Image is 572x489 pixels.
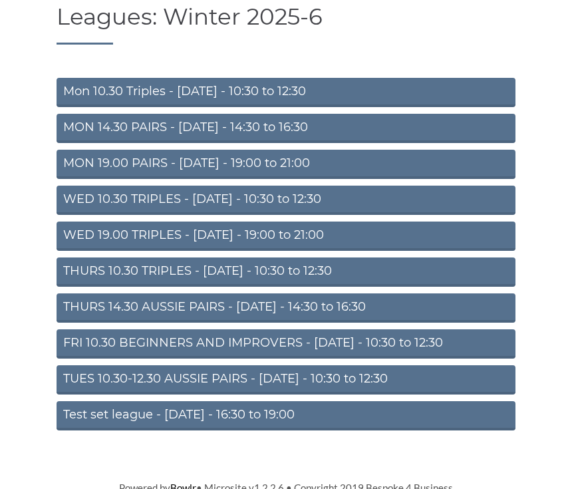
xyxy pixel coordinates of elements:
a: TUES 10.30-12.30 AUSSIE PAIRS - [DATE] - 10:30 to 12:30 [57,365,515,395]
a: Test set league - [DATE] - 16:30 to 19:00 [57,401,515,430]
h1: Leagues: Winter 2025-6 [57,5,515,45]
a: Mon 10.30 Triples - [DATE] - 10:30 to 12:30 [57,78,515,107]
a: WED 19.00 TRIPLES - [DATE] - 19:00 to 21:00 [57,222,515,251]
a: MON 19.00 PAIRS - [DATE] - 19:00 to 21:00 [57,150,515,179]
a: WED 10.30 TRIPLES - [DATE] - 10:30 to 12:30 [57,186,515,215]
a: MON 14.30 PAIRS - [DATE] - 14:30 to 16:30 [57,114,515,143]
a: FRI 10.30 BEGINNERS AND IMPROVERS - [DATE] - 10:30 to 12:30 [57,329,515,359]
a: THURS 10.30 TRIPLES - [DATE] - 10:30 to 12:30 [57,257,515,287]
a: THURS 14.30 AUSSIE PAIRS - [DATE] - 14:30 to 16:30 [57,293,515,323]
